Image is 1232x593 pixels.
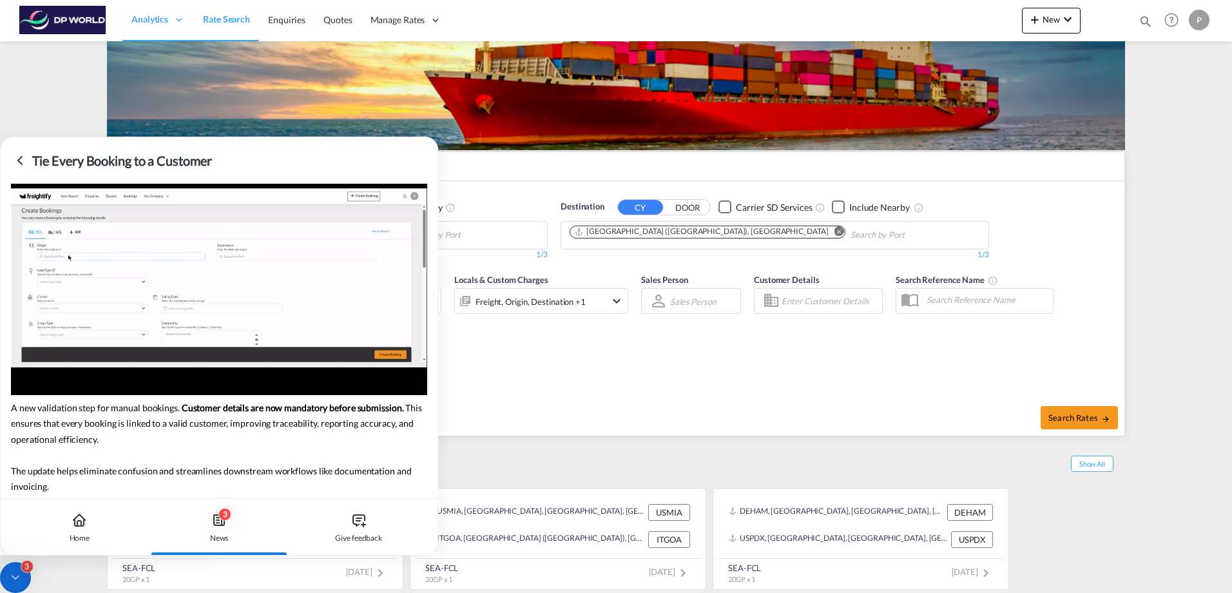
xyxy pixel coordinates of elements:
[729,504,944,521] div: DEHAM, Hamburg, Germany, Western Europe, Europe
[641,275,688,285] span: Sales Person
[574,226,828,237] div: Genova (Genoa), ITGOA
[203,14,250,24] span: Rate Search
[825,226,845,239] button: Remove
[1027,12,1043,27] md-icon: icon-plus 400-fg
[1022,8,1081,34] button: icon-plus 400-fgNewicon-chevron-down
[445,202,456,213] md-icon: Unchecked: Ignores neighbouring ports when fetching rates.Checked : Includes neighbouring ports w...
[1048,413,1110,423] span: Search Rates
[410,488,706,590] recent-search-card: USMIA, [GEOGRAPHIC_DATA], [GEOGRAPHIC_DATA], [GEOGRAPHIC_DATA], [GEOGRAPHIC_DATA], [GEOGRAPHIC_DA...
[713,488,1009,590] recent-search-card: DEHAM, [GEOGRAPHIC_DATA], [GEOGRAPHIC_DATA], [GEOGRAPHIC_DATA], [GEOGRAPHIC_DATA] DEHAMUSPDX, [GE...
[1189,10,1209,30] div: P
[649,567,691,577] span: [DATE]
[407,225,529,246] input: Chips input.
[1160,9,1189,32] div: Help
[454,288,628,314] div: Freight Origin Destination Factory Stuffingicon-chevron-down
[952,567,994,577] span: [DATE]
[346,567,388,577] span: [DATE]
[1027,14,1075,24] span: New
[1101,414,1110,423] md-icon: icon-arrow-right
[108,181,1124,436] div: OriginDOOR CY Checkbox No InkUnchecked: Search for CY (Container Yard) services for all selected ...
[561,200,604,213] span: Destination
[425,562,458,574] div: SEA-FCL
[323,14,352,25] span: Quotes
[675,565,691,581] md-icon: icon-chevron-right
[107,1,1125,150] img: LCL+%26+FCL+BACKGROUND.png
[849,201,910,214] div: Include Nearby
[122,575,149,583] span: 20GP x 1
[574,226,831,237] div: Press delete to remove this chip.
[665,200,710,215] button: DOOR
[648,531,690,548] div: ITGOA
[815,202,825,213] md-icon: Unchecked: Search for CY (Container Yard) services for all selected carriers.Checked : Search for...
[648,504,690,521] div: USMIA
[1060,12,1075,27] md-icon: icon-chevron-down
[371,14,425,26] span: Manage Rates
[736,201,813,214] div: Carrier SD Services
[1139,14,1153,34] div: icon-magnify
[454,275,548,285] span: Locals & Custom Charges
[426,531,645,548] div: ITGOA, Genova (Genoa), Italy, Southern Europe, Europe
[988,275,998,286] md-icon: Your search will be saved by the below given name
[372,565,388,581] md-icon: icon-chevron-right
[951,531,993,548] div: USPDX
[782,291,878,311] input: Enter Customer Details
[1160,9,1182,31] span: Help
[476,293,586,311] div: Freight Origin Destination Factory Stuffing
[561,249,989,260] div: 1/3
[568,222,978,246] md-chips-wrap: Chips container. Use arrow keys to select chips.
[754,275,819,285] span: Customer Details
[914,202,924,213] md-icon: Unchecked: Ignores neighbouring ports when fetching rates.Checked : Includes neighbouring ports w...
[1041,406,1118,429] button: Search Ratesicon-arrow-right
[728,562,761,574] div: SEA-FCL
[425,575,452,583] span: 20GP x 1
[609,293,624,309] md-icon: icon-chevron-down
[669,292,718,311] md-select: Sales Person
[947,504,993,521] div: DEHAM
[618,200,663,215] button: CY
[426,504,645,521] div: USMIA, Miami, FL, United States, North America, Americas
[1071,456,1113,472] span: Show All
[920,290,1053,309] input: Search Reference Name
[268,14,305,25] span: Enquiries
[728,575,755,583] span: 20GP x 1
[122,562,155,574] div: SEA-FCL
[131,13,168,26] span: Analytics
[851,225,973,246] input: Chips input.
[896,275,998,285] span: Search Reference Name
[1139,14,1153,28] md-icon: icon-magnify
[19,6,106,35] img: c08ca190194411f088ed0f3ba295208c.png
[978,565,994,581] md-icon: icon-chevron-right
[729,531,948,548] div: USPDX, Portland, OR, United States, North America, Americas
[832,200,910,214] md-checkbox: Checkbox No Ink
[718,200,813,214] md-checkbox: Checkbox No Ink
